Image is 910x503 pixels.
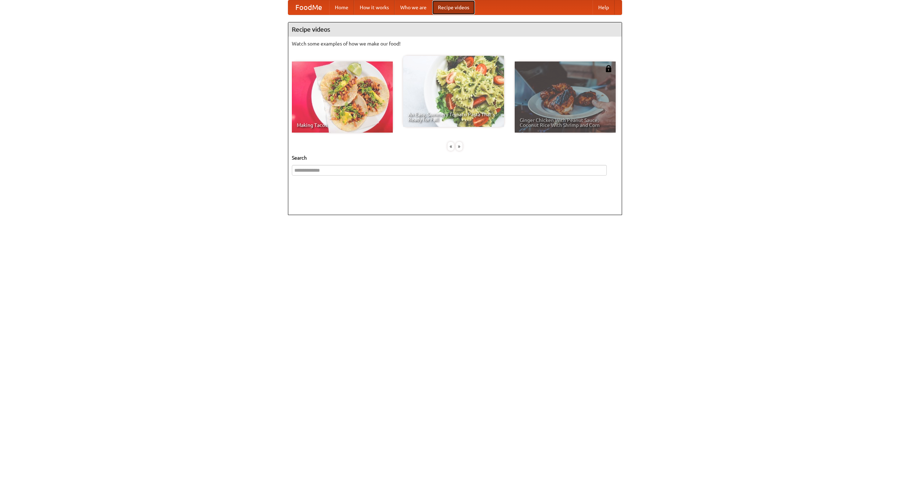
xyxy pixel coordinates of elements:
span: Making Tacos [297,123,388,128]
div: » [456,142,462,151]
p: Watch some examples of how we make our food! [292,40,618,47]
a: Making Tacos [292,61,393,133]
span: An Easy, Summery Tomato Pasta That's Ready for Fall [408,112,499,122]
a: FoodMe [288,0,329,15]
h4: Recipe videos [288,22,622,37]
a: An Easy, Summery Tomato Pasta That's Ready for Fall [403,56,504,127]
a: How it works [354,0,395,15]
div: « [448,142,454,151]
a: Help [593,0,615,15]
a: Home [329,0,354,15]
img: 483408.png [605,65,612,72]
h5: Search [292,154,618,161]
a: Who we are [395,0,432,15]
a: Recipe videos [432,0,475,15]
